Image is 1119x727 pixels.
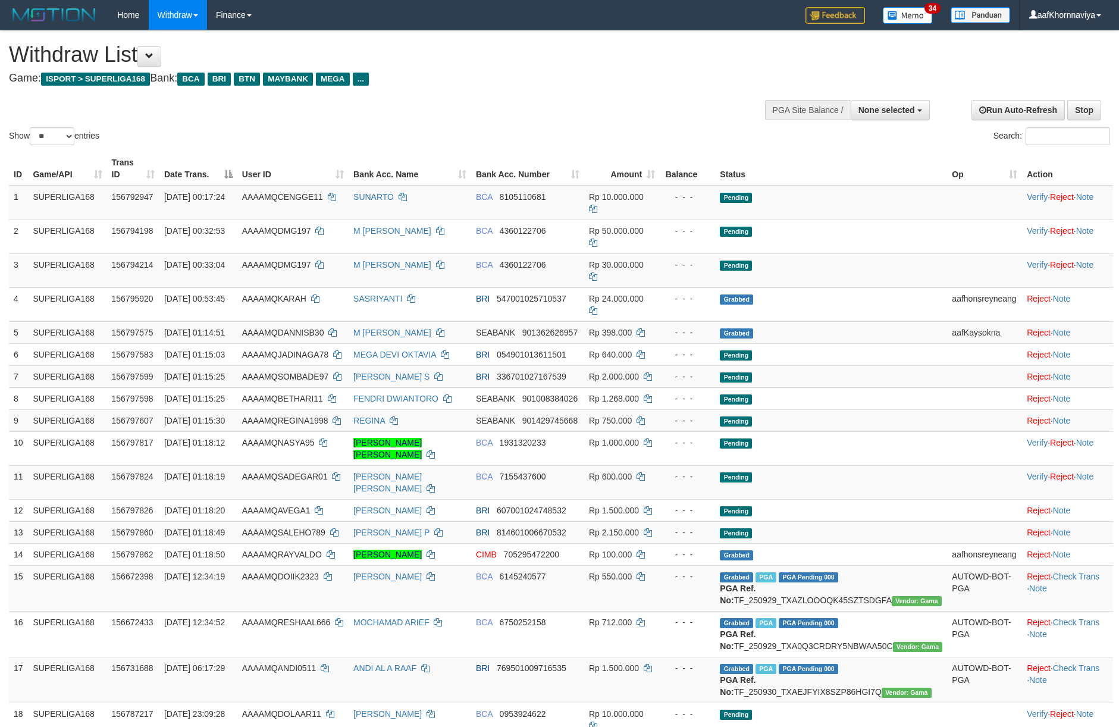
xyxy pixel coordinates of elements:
[805,7,865,24] img: Feedback.jpg
[164,372,225,381] span: [DATE] 01:15:25
[1053,294,1071,303] a: Note
[1027,192,1048,202] a: Verify
[9,43,734,67] h1: Withdraw List
[765,100,851,120] div: PGA Site Balance /
[1027,572,1051,581] a: Reject
[353,572,422,581] a: [PERSON_NAME]
[993,127,1110,145] label: Search:
[1022,321,1113,343] td: ·
[1022,565,1113,611] td: · ·
[164,663,225,673] span: [DATE] 06:17:29
[353,260,431,270] a: M [PERSON_NAME]
[353,416,385,425] a: REGINA
[756,572,776,582] span: Marked by aafsoycanthlai
[589,226,644,236] span: Rp 50.000.000
[234,73,260,86] span: BTN
[715,611,947,657] td: TF_250929_TXA0Q3CRDRY5NBWAA50C
[756,618,776,628] span: Marked by aafsoycanthlai
[476,192,493,202] span: BCA
[476,472,493,481] span: BCA
[720,528,752,538] span: Pending
[112,438,153,447] span: 156797817
[164,472,225,481] span: [DATE] 01:18:19
[164,328,225,337] span: [DATE] 01:14:51
[9,431,28,465] td: 10
[164,506,225,515] span: [DATE] 01:18:20
[1027,506,1051,515] a: Reject
[720,193,752,203] span: Pending
[476,416,515,425] span: SEABANK
[242,260,311,270] span: AAAAMQDMG197
[476,394,515,403] span: SEABANK
[720,550,753,560] span: Grabbed
[476,438,493,447] span: BCA
[353,472,422,493] a: [PERSON_NAME] [PERSON_NAME]
[720,261,752,271] span: Pending
[112,528,153,537] span: 156797860
[1027,663,1051,673] a: Reject
[947,657,1022,703] td: AUTOWD-BOT-PGA
[947,152,1022,186] th: Op: activate to sort column ascending
[476,350,490,359] span: BRI
[112,294,153,303] span: 156795920
[589,294,644,303] span: Rp 24.000.000
[1076,438,1094,447] a: Note
[1022,657,1113,703] td: · ·
[893,642,943,652] span: Vendor URL: https://trx31.1velocity.biz
[664,225,710,237] div: - - -
[500,226,546,236] span: Copy 4360122706 to clipboard
[1050,709,1074,719] a: Reject
[476,572,493,581] span: BCA
[1053,372,1071,381] a: Note
[500,438,546,447] span: Copy 1931320233 to clipboard
[664,191,710,203] div: - - -
[242,350,329,359] span: AAAAMQJADINAGA78
[1022,611,1113,657] td: · ·
[1027,438,1048,447] a: Verify
[28,611,106,657] td: SUPERLIGA168
[664,616,710,628] div: - - -
[589,528,639,537] span: Rp 2.150.000
[112,618,153,627] span: 156672433
[664,549,710,560] div: - - -
[1027,618,1051,627] a: Reject
[1022,521,1113,543] td: ·
[1027,550,1051,559] a: Reject
[112,416,153,425] span: 156797607
[353,394,438,403] a: FENDRI DWIANTORO
[164,394,225,403] span: [DATE] 01:15:25
[1053,506,1071,515] a: Note
[242,294,306,303] span: AAAAMQKARAH
[9,220,28,253] td: 2
[242,618,331,627] span: AAAAMQRESHAAL666
[504,550,559,559] span: Copy 705295472200 to clipboard
[497,350,566,359] span: Copy 054901013611501 to clipboard
[1029,584,1047,593] a: Note
[1027,416,1051,425] a: Reject
[476,506,490,515] span: BRI
[112,550,153,559] span: 156797862
[720,438,752,449] span: Pending
[9,186,28,220] td: 1
[28,565,106,611] td: SUPERLIGA168
[9,499,28,521] td: 12
[720,584,756,605] b: PGA Ref. No:
[28,387,106,409] td: SUPERLIGA168
[720,350,752,361] span: Pending
[353,709,422,719] a: [PERSON_NAME]
[664,471,710,482] div: - - -
[242,572,319,581] span: AAAAMQDOIIK2323
[522,394,578,403] span: Copy 901008384026 to clipboard
[779,572,838,582] span: PGA Pending
[1022,465,1113,499] td: · ·
[1022,499,1113,521] td: ·
[164,528,225,537] span: [DATE] 01:18:49
[112,572,153,581] span: 156672398
[851,100,930,120] button: None selected
[715,152,947,186] th: Status
[242,550,322,559] span: AAAAMQRAYVALDO
[720,372,752,383] span: Pending
[947,565,1022,611] td: AUTOWD-BOT-PGA
[1022,220,1113,253] td: · ·
[500,572,546,581] span: Copy 6145240577 to clipboard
